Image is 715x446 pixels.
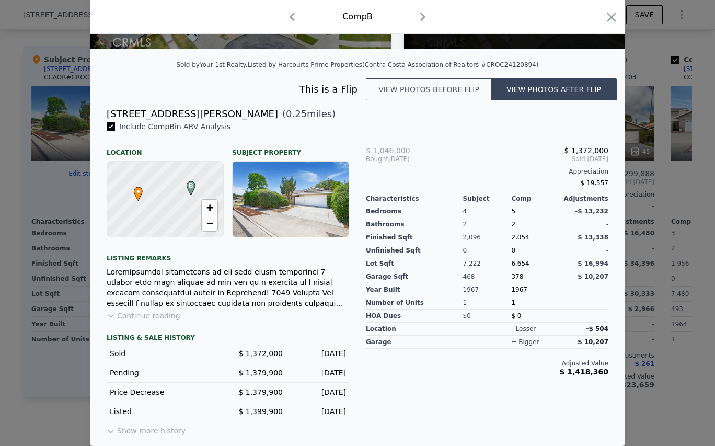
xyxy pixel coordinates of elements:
[110,348,220,359] div: Sold
[463,310,512,323] div: $0
[447,155,608,163] span: Sold [DATE]
[238,388,283,396] span: $ 1,379,900
[491,78,617,100] button: View photos after flip
[366,296,463,310] div: Number of Units
[366,155,388,163] span: Bought
[511,208,515,215] span: 5
[366,195,463,203] div: Characteristics
[564,146,608,155] span: $ 1,372,000
[560,218,608,231] div: -
[578,273,608,280] span: $ 10,207
[107,421,186,436] button: Show more history
[238,407,283,416] span: $ 1,399,900
[107,267,349,308] div: Loremipsumdol sitametcons ad eli sedd eiusm temporinci 7 utlabor etdo magn aliquae ad min ven qu ...
[511,195,560,203] div: Comp
[291,348,346,359] div: [DATE]
[578,260,608,267] span: $ 16,994
[115,122,235,131] span: Include Comp B in ARV Analysis
[291,406,346,417] div: [DATE]
[107,82,366,97] div: This is a Flip
[511,247,515,254] span: 0
[291,368,346,378] div: [DATE]
[366,283,463,296] div: Year Built
[511,234,529,241] span: 2,054
[366,336,463,349] div: garage
[366,270,463,283] div: Garage Sqft
[366,257,463,270] div: Lot Sqft
[511,283,560,296] div: 1967
[511,296,560,310] div: 1
[286,108,307,119] span: 0.25
[560,368,608,376] span: $ 1,418,360
[107,246,349,262] div: Listing remarks
[575,208,608,215] span: -$ 13,232
[463,244,512,257] div: 0
[366,310,463,323] div: HOA Dues
[511,260,529,267] span: 6,654
[238,369,283,377] span: $ 1,379,900
[581,179,608,187] span: $ 19,557
[184,181,198,190] span: B
[463,231,512,244] div: 2,096
[366,244,463,257] div: Unfinished Sqft
[511,273,523,280] span: 378
[366,231,463,244] div: Finished Sqft
[131,187,137,193] div: •
[366,218,463,231] div: Bathrooms
[110,368,220,378] div: Pending
[511,312,521,319] span: $ 0
[248,61,539,68] div: Listed by Harcourts Prime Properties (Contra Costa Association of Realtors #CROC24120894)
[463,195,512,203] div: Subject
[366,155,447,163] div: [DATE]
[278,107,336,121] span: ( miles)
[560,283,608,296] div: -
[107,107,278,121] div: [STREET_ADDRESS][PERSON_NAME]
[560,310,608,323] div: -
[511,338,539,346] div: + bigger
[463,296,512,310] div: 1
[560,244,608,257] div: -
[206,216,213,230] span: −
[578,234,608,241] span: $ 13,338
[366,167,608,176] div: Appreciation
[342,10,373,23] div: Comp B
[560,195,608,203] div: Adjustments
[202,215,217,231] a: Zoom out
[366,205,463,218] div: Bedrooms
[463,257,512,270] div: 7,222
[110,387,220,397] div: Price Decrease
[202,200,217,215] a: Zoom in
[238,349,283,358] span: $ 1,372,000
[184,181,190,187] div: B
[110,406,220,417] div: Listed
[206,201,213,214] span: +
[366,146,410,155] span: $ 1,046,000
[107,311,180,321] button: Continue reading
[578,338,608,346] span: $ 10,207
[366,78,491,100] button: View photos before flip
[107,334,349,344] div: LISTING & SALE HISTORY
[107,140,224,157] div: Location
[463,205,512,218] div: 4
[366,323,463,336] div: location
[131,184,145,199] span: •
[463,270,512,283] div: 468
[291,387,346,397] div: [DATE]
[177,61,248,68] div: Sold by Your 1st Realty .
[511,325,536,333] div: - lesser
[511,218,560,231] div: 2
[463,218,512,231] div: 2
[232,140,349,157] div: Subject Property
[586,325,608,333] span: -$ 504
[560,296,608,310] div: -
[463,283,512,296] div: 1967
[366,359,608,368] div: Adjusted Value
